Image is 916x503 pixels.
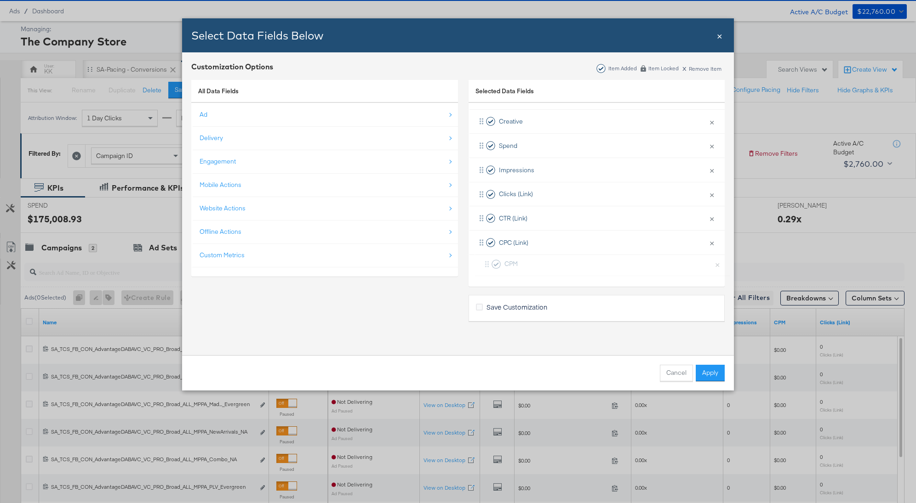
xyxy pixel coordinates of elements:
div: Bulk Add Locations Modal [182,18,734,390]
div: Mobile Actions [200,181,241,189]
div: Offline Actions [200,227,241,236]
div: Website Actions [200,204,246,213]
span: x [682,62,687,73]
div: Ad [200,110,207,119]
span: Selected Data Fields [475,87,534,100]
div: Item Added [608,65,637,72]
div: Custom Metrics [200,251,245,260]
div: Close [717,29,722,42]
span: All Data Fields [198,87,239,95]
div: Delivery [200,134,223,142]
div: Customization Options [191,62,273,72]
button: Cancel [660,365,693,381]
div: Remove Item [682,64,722,72]
span: × [717,29,722,41]
button: Apply [696,365,725,381]
div: Item Locked [648,65,679,72]
span: Save Customization [487,302,547,311]
div: Engagement [200,157,236,166]
span: Select Data Fields Below [191,28,323,42]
